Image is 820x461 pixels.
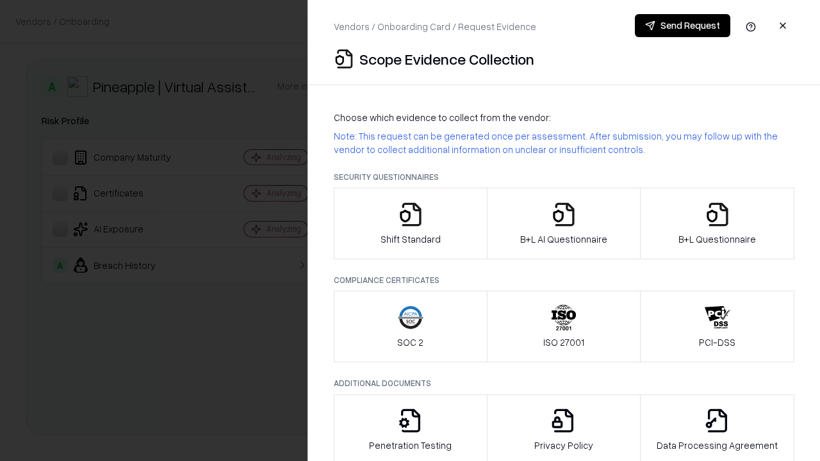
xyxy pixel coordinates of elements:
p: Shift Standard [381,232,441,246]
button: ISO 27001 [487,291,641,362]
p: Vendors / Onboarding Card / Request Evidence [334,20,536,33]
p: SOC 2 [397,336,423,349]
p: Compliance Certificates [334,275,794,286]
button: B+L AI Questionnaire [487,188,641,259]
p: PCI-DSS [699,336,735,349]
p: B+L AI Questionnaire [520,232,607,246]
button: Send Request [635,14,730,37]
p: B+L Questionnaire [678,232,756,246]
p: Choose which evidence to collect from the vendor: [334,111,794,124]
p: Privacy Policy [534,439,593,452]
button: SOC 2 [334,291,488,362]
p: Additional Documents [334,378,794,389]
button: Shift Standard [334,188,488,259]
p: Security Questionnaires [334,172,794,182]
button: PCI-DSS [640,291,794,362]
p: Note: This request can be generated once per assessment. After submission, you may follow up with... [334,129,794,156]
p: Scope Evidence Collection [359,49,534,69]
button: B+L Questionnaire [640,188,794,259]
p: Penetration Testing [369,439,452,452]
p: ISO 27001 [543,336,584,349]
p: Data Processing Agreement [657,439,778,452]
